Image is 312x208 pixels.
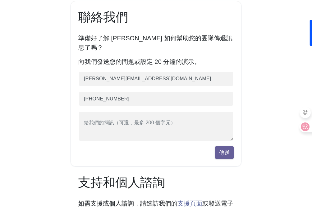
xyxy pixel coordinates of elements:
[78,35,232,51] font: 準備好了解 [PERSON_NAME] 如何幫助您的團隊傳遞訊息了嗎？
[215,146,234,159] button: 傳送
[78,58,200,65] font: 向我們發送您的問題或設定 20 分鐘的演示。
[78,200,177,207] font: 如需支援或個人諮詢，請造訪我們的
[219,150,230,156] font: 傳送
[78,91,234,107] input: 電話號碼（可選）
[78,175,165,190] font: 支持和個人諮詢
[177,200,202,207] a: 支援頁面
[78,71,234,86] input: 商務信箱（必填）
[78,10,128,24] font: 聯絡我們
